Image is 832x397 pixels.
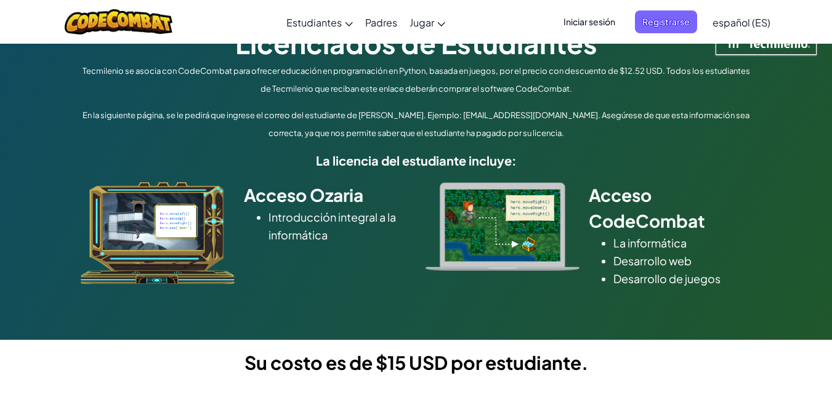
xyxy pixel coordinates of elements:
font: Jugar [410,16,434,29]
font: Estudiantes [286,16,342,29]
font: Su costo es de $15 USD por estudiante. [244,351,588,374]
img: type_real_code.png [426,182,580,271]
font: La licencia del estudiante incluye: [316,153,517,168]
font: La informática [613,236,687,250]
font: Padres [365,16,397,29]
font: Desarrollo web [613,254,692,268]
font: Iniciar sesión [563,16,615,27]
font: En la siguiente página, se le pedirá que ingrese el correo del estudiante de [PERSON_NAME]. Ejemp... [83,110,749,138]
font: Tecmilenio se asocia con CodeCombat para ofrecer educación en programación en Python, basada en j... [83,66,750,94]
button: Iniciar sesión [556,10,623,33]
font: Desarrollo de juegos [613,271,721,286]
button: Registrarse [635,10,697,33]
font: Acceso Ozaria [244,184,363,206]
a: Padres [359,6,403,39]
a: Estudiantes [280,6,359,39]
font: Acceso CodeCombat [589,184,705,231]
a: español (ES) [706,6,777,39]
img: ozaria_acodus.png [81,182,235,284]
font: Introducción integral a la informática [269,210,396,242]
font: Registrarse [642,16,690,27]
img: Logotipo de CodeCombat [65,9,172,34]
font: español (ES) [713,16,770,29]
a: Jugar [403,6,451,39]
